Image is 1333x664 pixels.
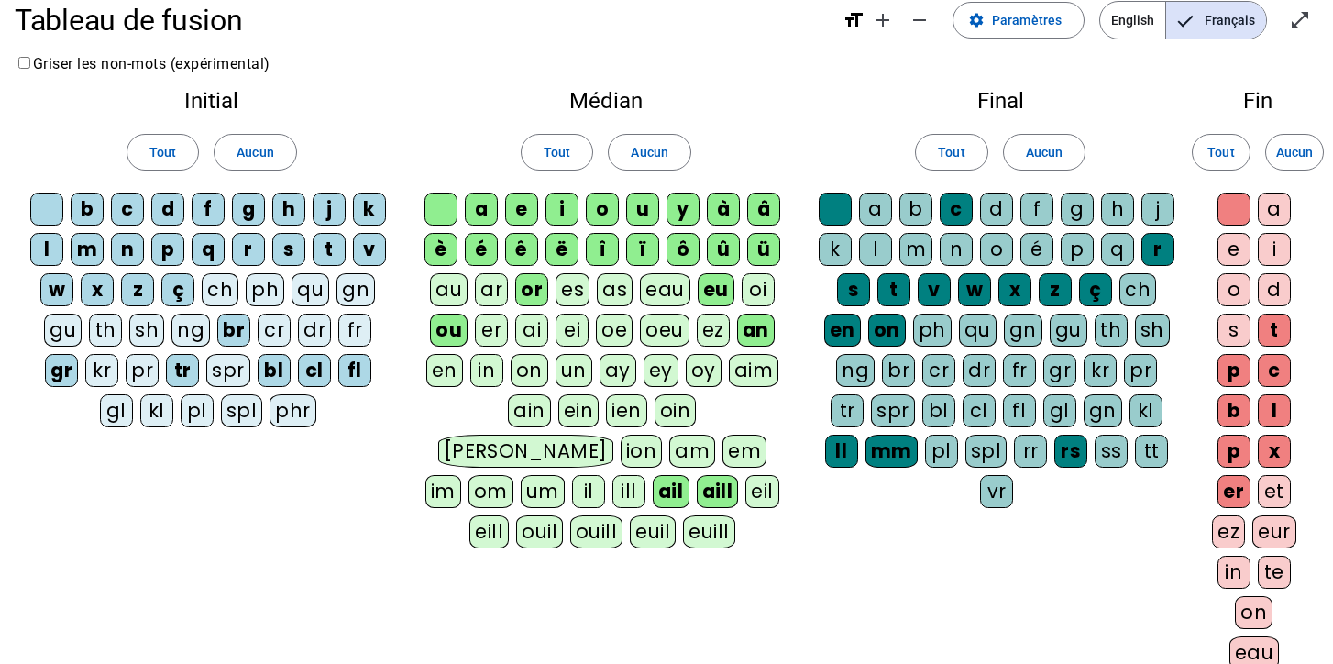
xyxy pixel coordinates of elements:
div: en [426,354,463,387]
div: gu [1050,314,1087,347]
div: b [899,193,932,226]
input: Griser les non-mots (expérimental) [18,57,30,69]
div: er [1217,475,1250,508]
div: em [722,435,766,468]
div: ô [666,233,700,266]
div: m [899,233,932,266]
div: gr [1043,354,1076,387]
div: p [1061,233,1094,266]
button: Tout [915,134,987,171]
div: aim [729,354,779,387]
div: v [353,233,386,266]
div: kl [140,394,173,427]
div: ph [913,314,952,347]
div: û [707,233,740,266]
div: spl [221,394,263,427]
mat-icon: settings [968,12,985,28]
mat-icon: add [872,9,894,31]
div: tr [166,354,199,387]
div: eil [745,475,779,508]
div: ein [558,394,600,427]
div: l [1258,394,1291,427]
div: d [151,193,184,226]
div: é [1020,233,1053,266]
div: ez [697,314,730,347]
div: spr [871,394,915,427]
div: x [1258,435,1291,468]
h2: Initial [29,90,394,112]
div: euill [683,515,734,548]
div: ch [1119,273,1156,306]
div: y [666,193,700,226]
div: p [1217,354,1250,387]
div: t [313,233,346,266]
div: z [121,273,154,306]
div: es [556,273,589,306]
div: il [572,475,605,508]
div: in [470,354,503,387]
div: au [430,273,468,306]
div: an [737,314,775,347]
div: gn [336,273,375,306]
div: m [71,233,104,266]
div: on [1235,596,1272,629]
div: kl [1129,394,1162,427]
div: l [30,233,63,266]
span: Tout [938,141,964,163]
div: à [707,193,740,226]
button: Diminuer la taille de la police [901,2,938,39]
div: pl [925,435,958,468]
div: euil [630,515,676,548]
div: q [192,233,225,266]
div: ng [171,314,210,347]
div: d [1258,273,1291,306]
div: n [940,233,973,266]
div: t [1258,314,1291,347]
span: Aucun [1276,141,1313,163]
div: qu [292,273,329,306]
div: c [940,193,973,226]
span: Aucun [237,141,273,163]
div: gn [1004,314,1042,347]
div: é [465,233,498,266]
div: t [877,273,910,306]
span: Français [1166,2,1266,39]
div: h [1101,193,1134,226]
div: f [1020,193,1053,226]
div: ç [1079,273,1112,306]
div: z [1039,273,1072,306]
div: v [918,273,951,306]
div: eau [640,273,690,306]
div: u [626,193,659,226]
div: bl [922,394,955,427]
div: cr [922,354,955,387]
mat-icon: format_size [843,9,865,31]
div: ion [621,435,663,468]
div: ien [606,394,647,427]
div: cl [298,354,331,387]
button: Tout [1192,134,1250,171]
div: ï [626,233,659,266]
div: g [1061,193,1094,226]
div: qu [959,314,997,347]
div: â [747,193,780,226]
div: fl [1003,394,1036,427]
div: x [998,273,1031,306]
div: g [232,193,265,226]
div: ou [430,314,468,347]
div: k [819,233,852,266]
div: en [824,314,861,347]
div: î [586,233,619,266]
div: q [1101,233,1134,266]
div: f [192,193,225,226]
div: dr [298,314,331,347]
label: Griser les non-mots (expérimental) [15,55,270,72]
div: oi [742,273,775,306]
div: ü [747,233,780,266]
div: ê [505,233,538,266]
mat-icon: remove [909,9,931,31]
div: sh [129,314,164,347]
div: in [1217,556,1250,589]
span: Aucun [1026,141,1063,163]
div: ay [600,354,636,387]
